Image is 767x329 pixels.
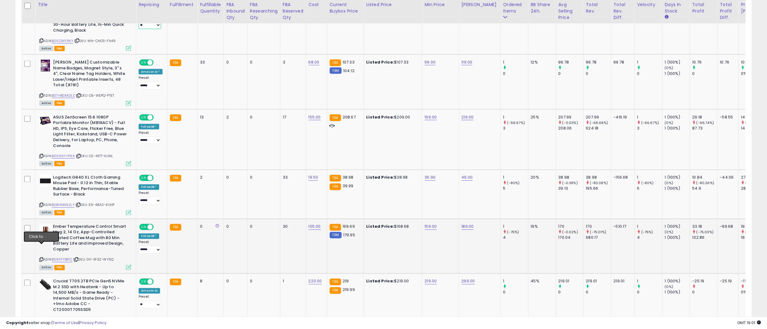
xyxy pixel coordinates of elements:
[366,60,417,65] div: $107.33
[309,175,318,181] a: 19.50
[330,232,342,238] small: FBM
[139,234,159,239] div: Follow BB *
[462,2,498,8] div: [PERSON_NAME]
[139,69,163,75] div: Amazon AI *
[139,124,159,130] div: Follow BB *
[503,71,528,76] div: 0
[52,93,75,98] a: B07HBDMS5Z
[76,93,114,98] span: | SKU: O5-WEPQ-PTET
[330,224,341,231] small: FBA
[38,2,133,8] div: Title
[692,2,715,14] div: Total Profit
[665,65,673,70] small: (0%)
[170,114,181,121] small: FBA
[53,224,128,254] b: Ember Temperature Control Smart Mug 2, 14 Oz, App-Controlled Heated Coffee Mug with 80 Min Batter...
[558,235,583,241] div: 170.04
[425,224,437,230] a: 159.00
[696,230,714,235] small: (-75.03%)
[425,2,456,8] div: Min Price
[226,175,243,180] div: 0
[226,60,243,65] div: 0
[503,126,528,131] div: 3
[665,175,690,180] div: 1 (100%)
[343,278,349,284] span: 219
[665,230,673,235] small: (0%)
[139,240,163,254] div: Preset:
[590,181,608,186] small: (-80.08%)
[614,2,632,21] div: Total Rev. Diff.
[343,232,355,238] span: 179.95
[226,224,243,230] div: 0
[309,59,320,65] a: 68.00
[283,279,301,284] div: 1
[139,76,163,90] div: Preset:
[39,46,53,51] span: All listings currently available for purchase on Amazon
[692,235,717,241] div: 132.86
[153,224,163,230] span: OFF
[139,184,159,190] div: Follow BB *
[586,114,611,120] div: 207.99
[330,114,341,121] small: FBA
[309,2,324,8] div: Cost
[503,60,528,65] div: 1
[309,114,321,120] a: 155.00
[330,68,342,74] small: FBM
[590,230,606,235] small: (-75.01%)
[562,120,578,125] small: (-0.03%)
[692,126,717,131] div: 87.73
[425,59,436,65] a: 99.00
[503,290,528,295] div: 0
[562,230,578,235] small: (-0.02%)
[200,224,219,230] div: 0
[343,59,355,65] span: 107.33
[75,203,114,207] span: | SKU: E9-48A2-XUHP
[586,235,611,241] div: 680.17
[140,175,148,180] span: ON
[54,46,65,51] span: FBA
[614,114,630,120] div: -416.19
[558,186,583,192] div: 39.13
[696,120,714,125] small: (-66.74%)
[503,2,526,14] div: Ordered Items
[250,175,275,180] div: 0
[586,224,611,230] div: 170
[586,175,611,180] div: 38.98
[200,175,219,180] div: 2
[330,184,341,190] small: FBA
[330,2,361,14] div: Current Buybox Price
[53,175,128,199] b: Logitech G840 XL Cloth Gaming Mouse Pad - 0.12 in Thin, Stable Rubber Base, Performance-Tuned Sur...
[6,320,29,326] strong: Copyright
[54,161,65,166] span: FBA
[637,175,662,180] div: 1
[586,71,611,76] div: 0
[226,2,245,21] div: FBA inbound Qty
[54,101,65,106] span: FBA
[39,279,52,291] img: 41LH6HIY8DL._SL40_.jpg
[720,175,734,180] div: -44.06
[39,224,52,236] img: 31G3W7NVZpL._SL40_.jpg
[637,71,662,76] div: 0
[720,60,734,65] div: 10.76
[39,265,53,270] span: All listings currently available for purchase on Amazon
[283,114,301,120] div: 17
[558,126,583,131] div: 208.06
[283,175,301,180] div: 33
[665,126,690,131] div: 1 (100%)
[283,60,301,65] div: 3
[39,60,131,105] div: ASIN:
[562,181,578,186] small: (-0.38%)
[139,288,160,294] div: Amazon AI
[139,191,163,205] div: Preset:
[200,60,219,65] div: 33
[53,114,128,150] b: ASUS ZenScreen 15.6 1080P Portable Monitor (MB16ACV) - Full HD, IPS, Eye Care, Flicker Free, Blue...
[139,131,163,145] div: Preset:
[531,114,551,120] div: 25%
[462,114,474,120] a: 219.00
[720,279,734,284] div: -25.19
[343,287,355,293] span: 219.99
[665,60,690,65] div: 1 (100%)
[692,224,717,230] div: 33.18
[720,2,736,21] div: Total Profit Diff.
[52,320,79,326] a: Terms of Use
[140,279,148,284] span: ON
